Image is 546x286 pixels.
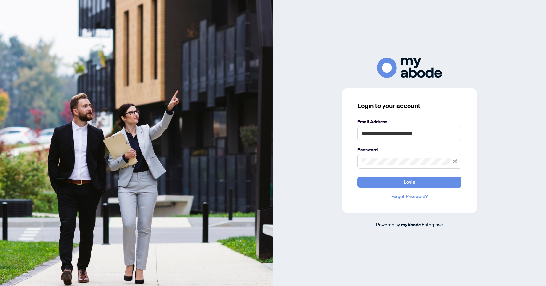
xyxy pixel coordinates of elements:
[357,118,461,125] label: Email Address
[376,221,400,227] span: Powered by
[357,193,461,200] a: Forgot Password?
[404,177,415,187] span: Login
[401,221,421,228] a: myAbode
[357,146,461,153] label: Password
[357,177,461,188] button: Login
[453,159,457,164] span: eye-invisible
[357,101,461,110] h3: Login to your account
[422,221,443,227] span: Enterprise
[377,58,442,78] img: ma-logo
